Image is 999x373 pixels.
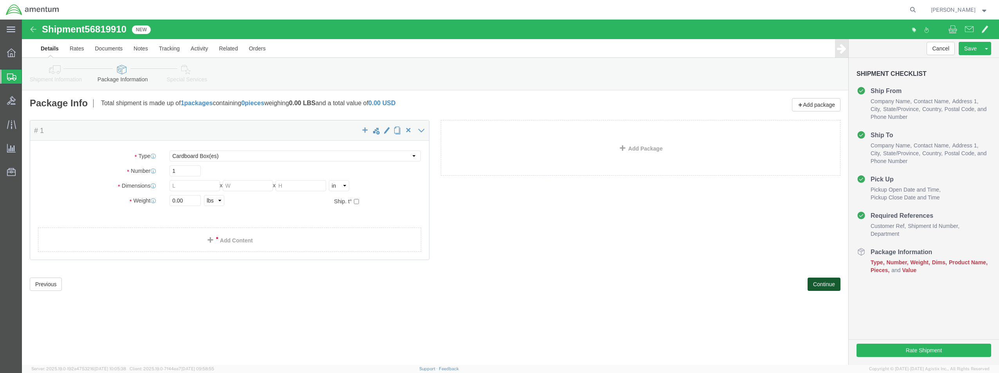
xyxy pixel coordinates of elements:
[5,4,60,16] img: logo
[869,366,990,372] span: Copyright © [DATE]-[DATE] Agistix Inc., All Rights Reserved
[931,5,976,14] span: Derrick Gory
[94,366,126,371] span: [DATE] 10:05:38
[439,366,459,371] a: Feedback
[419,366,439,371] a: Support
[31,366,126,371] span: Server: 2025.19.0-192a4753216
[181,366,214,371] span: [DATE] 09:58:55
[930,5,988,14] button: [PERSON_NAME]
[22,20,999,365] iframe: FS Legacy Container
[130,366,214,371] span: Client: 2025.19.0-7f44ea7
